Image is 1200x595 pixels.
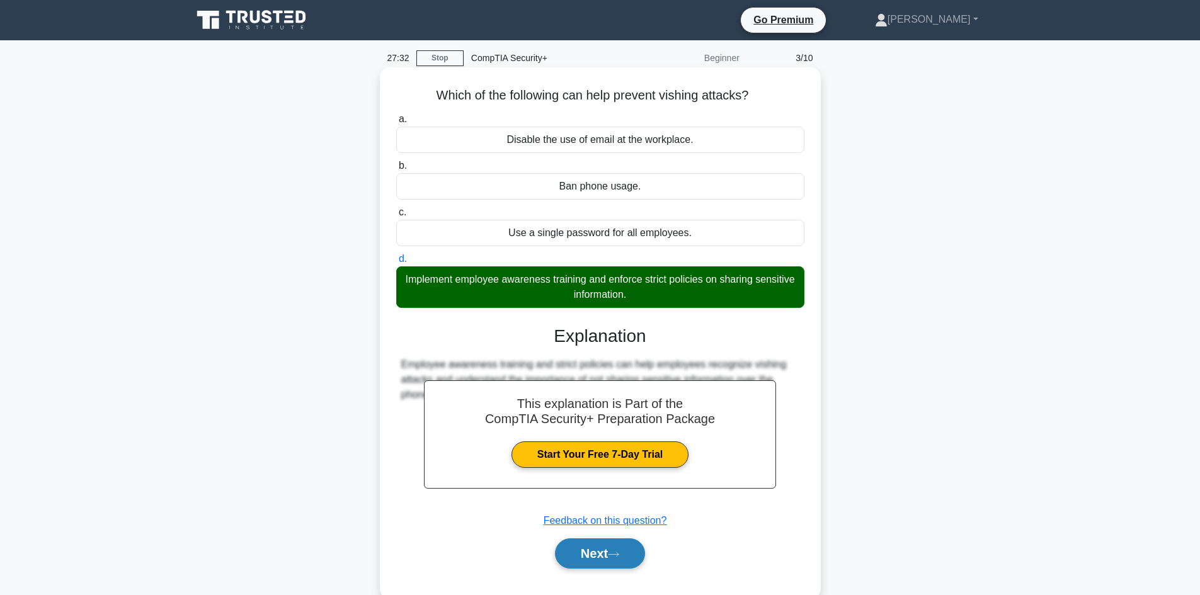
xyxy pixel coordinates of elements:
span: c. [399,207,406,217]
a: [PERSON_NAME] [845,7,1009,32]
a: Go Premium [746,12,821,28]
a: Feedback on this question? [544,515,667,526]
h5: Which of the following can help prevent vishing attacks? [395,88,806,104]
button: Next [555,538,645,569]
div: Use a single password for all employees. [396,220,804,246]
div: Disable the use of email at the workplace. [396,127,804,153]
div: Beginner [637,45,747,71]
div: Employee awareness training and strict policies can help employees recognize vishing attacks and ... [401,357,799,402]
div: CompTIA Security+ [464,45,637,71]
a: Start Your Free 7-Day Trial [511,441,689,468]
a: Stop [416,50,464,66]
span: a. [399,113,407,124]
div: 3/10 [747,45,821,71]
div: Implement employee awareness training and enforce strict policies on sharing sensitive information. [396,266,804,308]
div: Ban phone usage. [396,173,804,200]
h3: Explanation [404,326,797,347]
span: b. [399,160,407,171]
span: d. [399,253,407,264]
div: 27:32 [380,45,416,71]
